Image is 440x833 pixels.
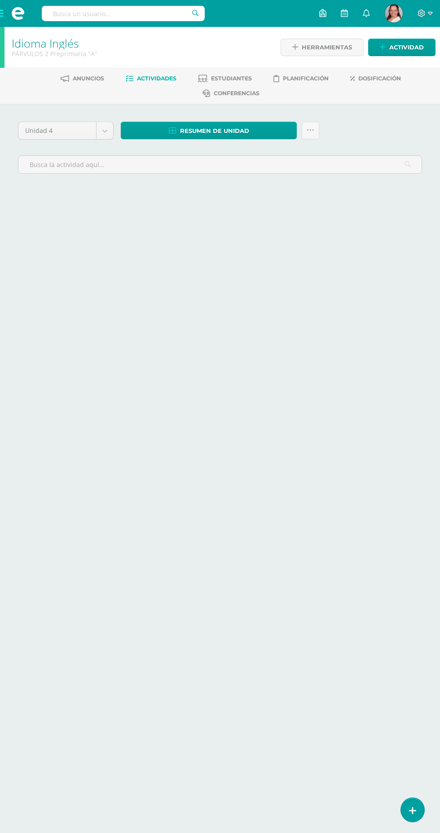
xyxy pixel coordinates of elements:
[273,71,329,86] a: Planificación
[198,71,252,86] a: Estudiantes
[12,37,269,49] h1: Idioma Inglés
[358,75,401,82] span: Dosificación
[368,39,436,56] a: Actividad
[202,86,260,101] a: Conferencias
[18,156,422,173] input: Busca la actividad aquí...
[73,75,104,82] span: Anuncios
[137,75,176,82] span: Actividades
[350,71,401,86] a: Dosificación
[211,75,252,82] span: Estudiantes
[389,39,424,56] span: Actividad
[214,90,260,97] span: Conferencias
[281,39,364,56] a: Herramientas
[180,123,249,139] span: Resumen de unidad
[121,122,297,139] a: Resumen de unidad
[61,71,104,86] a: Anuncios
[283,75,329,82] span: Planificación
[42,6,205,21] input: Busca un usuario...
[18,122,113,139] a: Unidad 4
[25,122,89,139] span: Unidad 4
[12,35,79,51] a: Idioma Inglés
[126,71,176,86] a: Actividades
[302,39,352,56] span: Herramientas
[12,49,269,58] div: PÁRVULOS 2 Preprimaria 'A'
[385,4,403,22] img: dc5ff4e07cc4005fde0d66d8b3792a65.png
